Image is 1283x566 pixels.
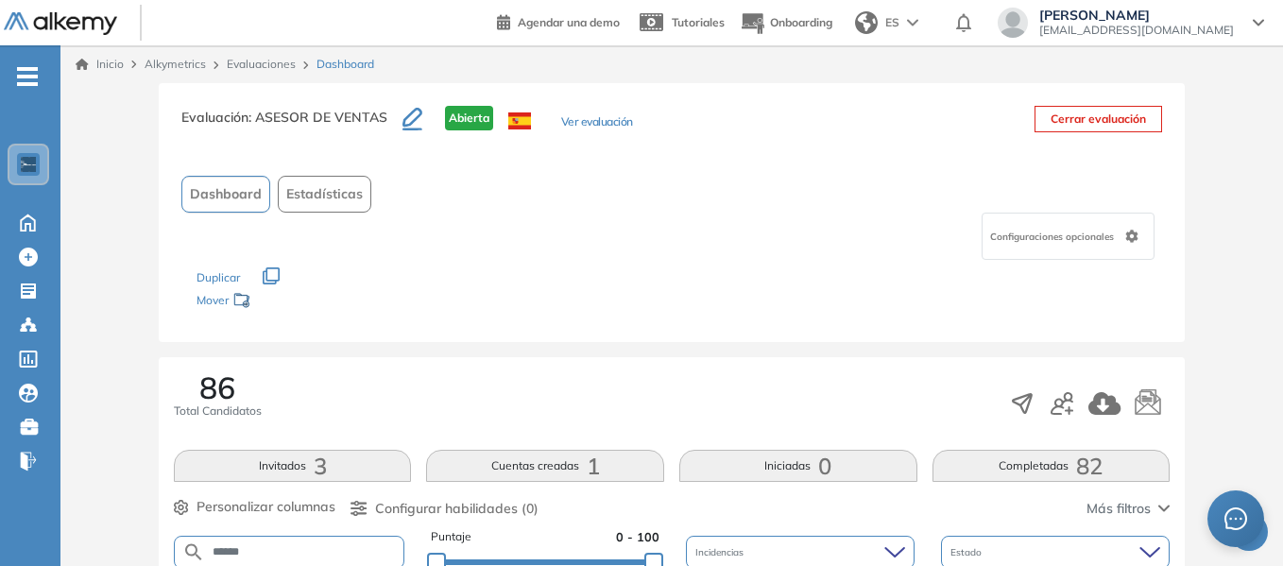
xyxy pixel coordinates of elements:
[248,109,387,126] span: : ASESOR DE VENTAS
[950,545,985,559] span: Estado
[17,75,38,78] i: -
[197,270,240,284] span: Duplicar
[197,497,335,517] span: Personalizar columnas
[770,15,832,29] span: Onboarding
[145,57,206,71] span: Alkymetrics
[375,499,539,519] span: Configurar habilidades (0)
[278,176,371,213] button: Estadísticas
[431,528,471,546] span: Puntaje
[4,12,117,36] img: Logo
[885,14,899,31] span: ES
[21,157,36,172] img: https://assets.alkemy.org/workspaces/1802/d452bae4-97f6-47ab-b3bf-1c40240bc960.jpg
[907,19,918,26] img: arrow
[1086,499,1170,519] button: Más filtros
[197,284,385,319] div: Mover
[1039,8,1234,23] span: [PERSON_NAME]
[76,56,124,73] a: Inicio
[561,113,633,133] button: Ver evaluación
[982,213,1155,260] div: Configuraciones opcionales
[227,57,296,71] a: Evaluaciones
[1086,499,1151,519] span: Más filtros
[508,112,531,129] img: ESP
[1039,23,1234,38] span: [EMAIL_ADDRESS][DOMAIN_NAME]
[740,3,832,43] button: Onboarding
[181,176,270,213] button: Dashboard
[695,545,747,559] span: Incidencias
[174,403,262,420] span: Total Candidatos
[1035,106,1162,132] button: Cerrar evaluación
[990,230,1118,244] span: Configuraciones opcionales
[1223,506,1247,530] span: message
[426,450,664,482] button: Cuentas creadas1
[286,184,363,204] span: Estadísticas
[174,497,335,517] button: Personalizar columnas
[616,528,659,546] span: 0 - 100
[855,11,878,34] img: world
[182,540,205,564] img: SEARCH_ALT
[181,106,402,146] h3: Evaluación
[672,15,725,29] span: Tutoriales
[351,499,539,519] button: Configurar habilidades (0)
[445,106,493,130] span: Abierta
[199,372,235,403] span: 86
[316,56,374,73] span: Dashboard
[932,450,1171,482] button: Completadas82
[518,15,620,29] span: Agendar una demo
[190,184,262,204] span: Dashboard
[497,9,620,32] a: Agendar una demo
[174,450,412,482] button: Invitados3
[679,450,917,482] button: Iniciadas0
